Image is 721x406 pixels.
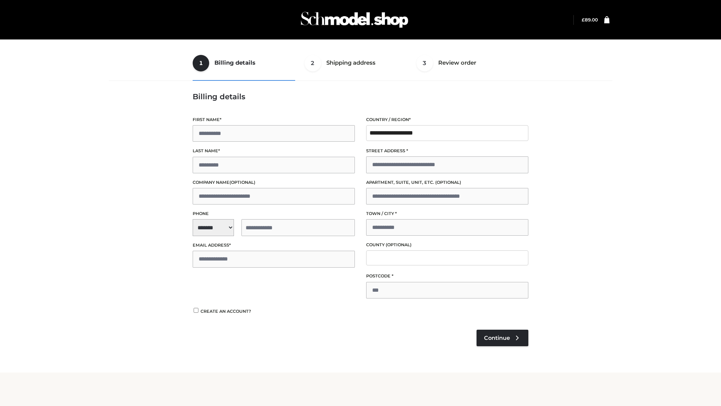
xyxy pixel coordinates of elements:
[193,210,355,217] label: Phone
[582,17,598,23] bdi: 89.00
[193,242,355,249] label: Email address
[582,17,585,23] span: £
[477,330,528,346] a: Continue
[193,147,355,155] label: Last name
[193,92,528,101] h3: Billing details
[229,180,255,185] span: (optional)
[366,116,528,123] label: Country / Region
[193,308,199,313] input: Create an account?
[366,147,528,155] label: Street address
[366,179,528,186] label: Apartment, suite, unit, etc.
[201,309,251,314] span: Create an account?
[193,116,355,123] label: First name
[366,273,528,280] label: Postcode
[435,180,461,185] span: (optional)
[193,179,355,186] label: Company name
[366,241,528,248] label: County
[386,242,412,247] span: (optional)
[484,335,510,341] span: Continue
[366,210,528,217] label: Town / City
[298,5,411,35] img: Schmodel Admin 964
[582,17,598,23] a: £89.00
